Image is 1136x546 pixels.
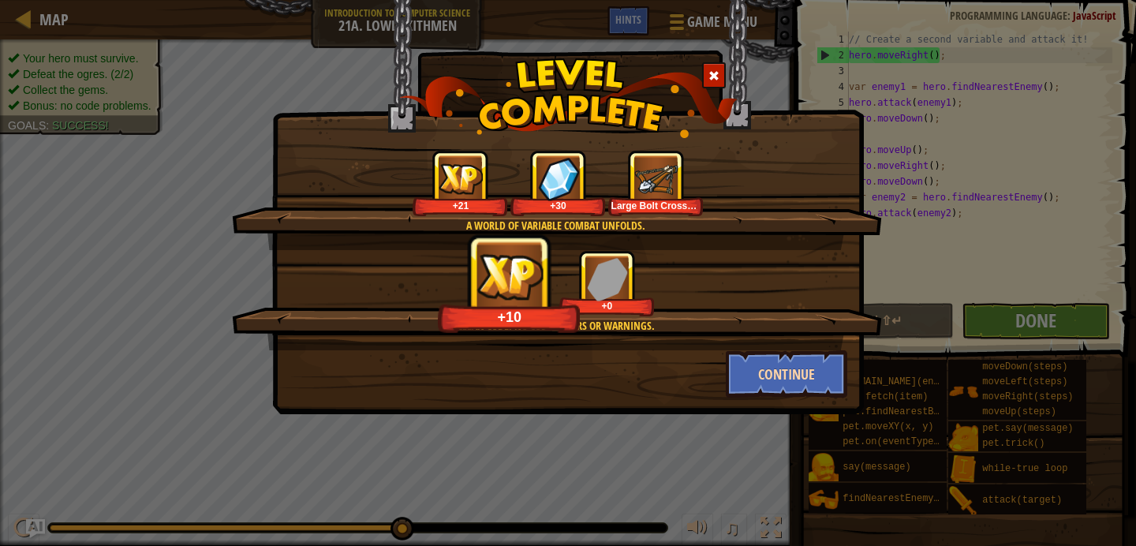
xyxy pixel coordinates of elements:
[307,218,805,234] div: A world of variable combat unfolds.
[443,308,577,326] div: +10
[562,300,652,312] div: +0
[399,58,738,138] img: level_complete.png
[514,200,603,211] div: +30
[726,350,848,398] button: Continue
[538,157,579,200] img: reward_icon_gems.png
[307,318,805,334] div: Clean code: no code errors or warnings.
[439,163,483,194] img: reward_icon_xp.png
[611,200,701,211] div: Large Bolt Crossbow
[416,200,505,211] div: +21
[587,257,628,301] img: reward_icon_gems.png
[475,252,545,301] img: reward_icon_xp.png
[634,157,678,200] img: portrait.png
